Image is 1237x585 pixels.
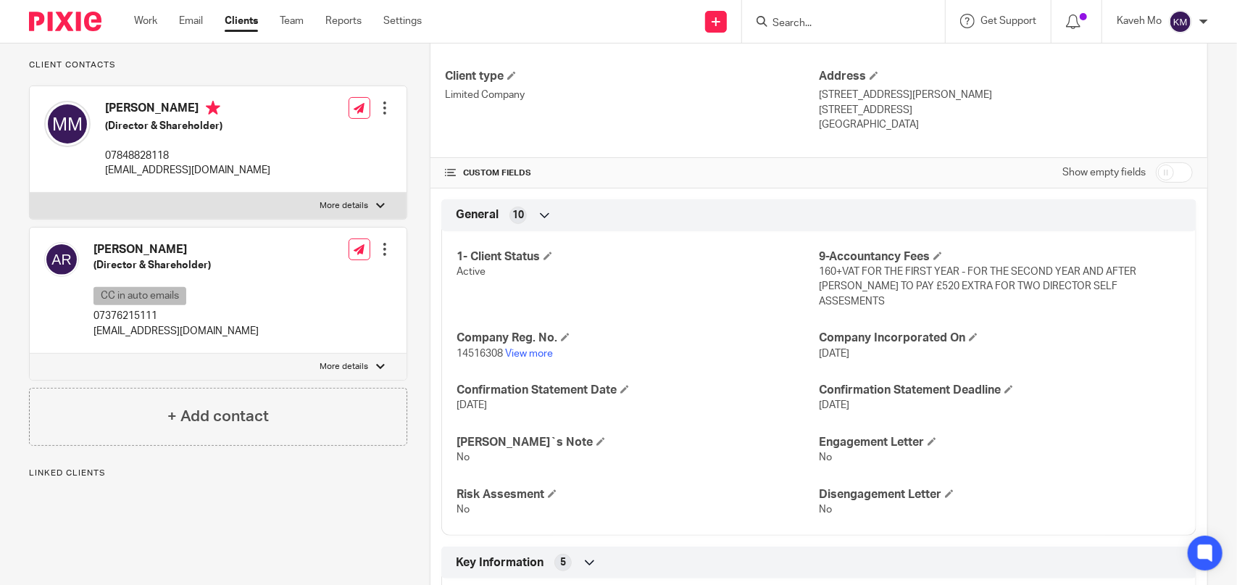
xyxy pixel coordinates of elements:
p: CC in auto emails [93,287,186,305]
h4: [PERSON_NAME]`s Note [457,435,819,450]
h4: Confirmation Statement Date [457,383,819,398]
h4: Disengagement Letter [819,487,1181,502]
h5: (Director & Shareholder) [105,119,270,133]
a: Reports [325,14,362,28]
img: svg%3E [44,242,79,277]
p: [STREET_ADDRESS][PERSON_NAME] [819,88,1193,102]
h4: Client type [445,69,819,84]
h4: Address [819,69,1193,84]
span: No [819,452,832,462]
h4: Engagement Letter [819,435,1181,450]
p: Linked clients [29,468,407,479]
p: 07848828118 [105,149,270,163]
p: Limited Company [445,88,819,102]
img: svg%3E [1169,10,1192,33]
a: Clients [225,14,258,28]
h4: 1- Client Status [457,249,819,265]
a: Work [134,14,157,28]
h5: (Director & Shareholder) [93,258,259,273]
p: [GEOGRAPHIC_DATA] [819,117,1193,132]
i: Primary [206,101,220,115]
h4: Risk Assesment [457,487,819,502]
span: 14516308 [457,349,503,359]
h4: Confirmation Statement Deadline [819,383,1181,398]
h4: [PERSON_NAME] [93,242,259,257]
p: Kaveh Mo [1117,14,1162,28]
h4: 9-Accountancy Fees [819,249,1181,265]
a: Team [280,14,304,28]
h4: + Add contact [167,405,269,428]
h4: Company Incorporated On [819,331,1181,346]
label: Show empty fields [1062,165,1146,180]
span: No [819,505,832,515]
span: No [457,452,470,462]
p: [EMAIL_ADDRESS][DOMAIN_NAME] [105,163,270,178]
span: [DATE] [457,400,487,410]
p: [EMAIL_ADDRESS][DOMAIN_NAME] [93,324,259,339]
h4: [PERSON_NAME] [105,101,270,119]
span: 10 [512,208,524,223]
span: Key Information [456,555,543,571]
span: 160+VAT FOR THE FIRST YEAR - FOR THE SECOND YEAR AND AFTER [PERSON_NAME] TO PAY £520 EXTRA FOR TW... [819,267,1136,307]
span: [DATE] [819,349,849,359]
p: 07376215111 [93,309,259,323]
a: Email [179,14,203,28]
span: No [457,505,470,515]
span: Get Support [980,16,1036,26]
p: More details [320,361,369,373]
p: [STREET_ADDRESS] [819,103,1193,117]
p: Client contacts [29,59,407,71]
span: General [456,207,499,223]
input: Search [771,17,901,30]
h4: Company Reg. No. [457,331,819,346]
p: More details [320,200,369,212]
img: Pixie [29,12,101,31]
span: 5 [560,555,566,570]
a: View more [505,349,553,359]
a: Settings [383,14,422,28]
span: Active [457,267,486,277]
img: svg%3E [44,101,91,147]
h4: CUSTOM FIELDS [445,167,819,179]
span: [DATE] [819,400,849,410]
